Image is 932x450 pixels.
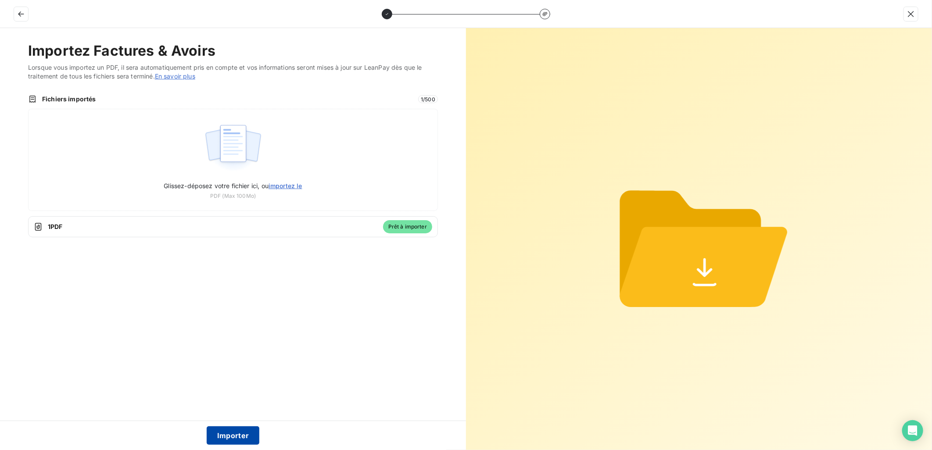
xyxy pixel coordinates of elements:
[418,95,438,103] span: 1 / 500
[155,72,195,80] a: En savoir plus
[204,120,262,176] img: illustration
[48,222,378,231] span: 1 PDF
[902,420,923,441] div: Open Intercom Messenger
[164,182,302,189] span: Glissez-déposez votre fichier ici, ou
[269,182,302,189] span: importez le
[210,192,256,200] span: PDF (Max 100Mo)
[207,426,260,445] button: Importer
[28,63,438,81] span: Lorsque vous importez un PDF, il sera automatiquement pris en compte et vos informations seront m...
[383,220,432,233] span: Prêt à importer
[28,42,438,60] h2: Importez Factures & Avoirs
[42,95,413,104] span: Fichiers importés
